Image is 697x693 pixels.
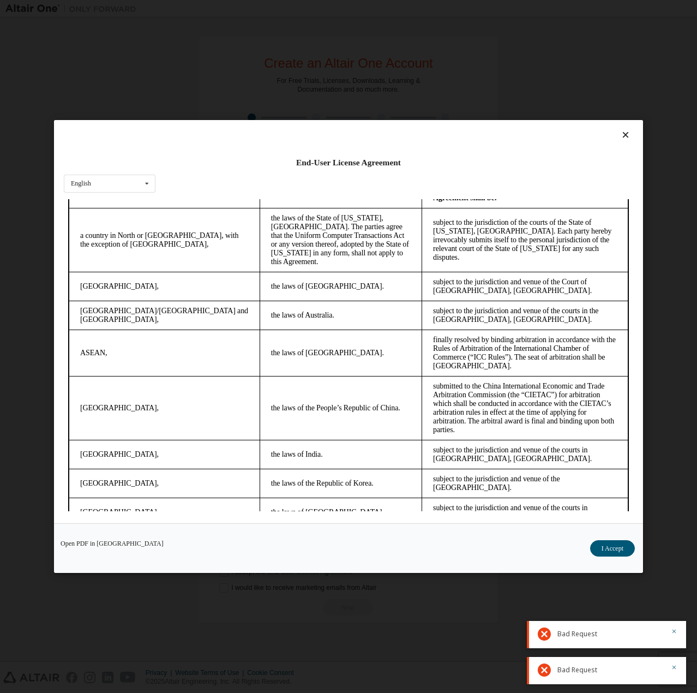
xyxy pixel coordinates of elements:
td: the laws of [GEOGRAPHIC_DATA]. [196,130,358,177]
td: subject to the jurisdiction and venue of the Court of [GEOGRAPHIC_DATA], [GEOGRAPHIC_DATA]. [358,73,564,101]
a: Open PDF in [GEOGRAPHIC_DATA] [61,540,164,547]
td: the laws of the State of [US_STATE], [GEOGRAPHIC_DATA]. The parties agree that the Uniform Comput... [196,9,358,73]
td: [GEOGRAPHIC_DATA], [5,177,196,241]
td: a country in North or [GEOGRAPHIC_DATA], with the exception of [GEOGRAPHIC_DATA], [5,9,196,73]
td: [GEOGRAPHIC_DATA], [5,298,196,327]
div: End-User License Agreement [64,157,633,168]
td: the laws of [GEOGRAPHIC_DATA]. [196,298,358,327]
td: [GEOGRAPHIC_DATA], [5,270,196,298]
button: I Accept [590,540,635,557]
td: the laws of India. [196,241,358,270]
td: finally resolved by binding arbitration in accordance with the Rules of Arbitration of the Intern... [358,130,564,177]
td: subject to the jurisdiction and venue of the courts in [GEOGRAPHIC_DATA], [GEOGRAPHIC_DATA]. [358,241,564,270]
td: [GEOGRAPHIC_DATA]/[GEOGRAPHIC_DATA] and [GEOGRAPHIC_DATA], [5,101,196,130]
td: the laws of the Republic of Korea. [196,270,358,298]
span: Bad Request [557,630,597,638]
td: submitted to the China International Economic and Trade Arbitration Commission (the “CIETAC”) for... [358,177,564,241]
td: [GEOGRAPHIC_DATA], [5,73,196,101]
td: subject to the jurisdiction and venue of the courts in [GEOGRAPHIC_DATA], [GEOGRAPHIC_DATA]. [358,298,564,327]
td: [GEOGRAPHIC_DATA], [5,241,196,270]
span: Bad Request [557,666,597,674]
td: the laws of Australia. [196,101,358,130]
td: subject to the jurisdiction of the courts of the State of [US_STATE], [GEOGRAPHIC_DATA]. Each par... [358,9,564,73]
td: ASEAN, [5,130,196,177]
td: the laws of [GEOGRAPHIC_DATA]. [196,73,358,101]
td: the laws of the People’s Republic of China. [196,177,358,241]
td: subject to the jurisdiction and venue of the [GEOGRAPHIC_DATA]. [358,270,564,298]
td: subject to the jurisdiction and venue of the courts in the [GEOGRAPHIC_DATA], [GEOGRAPHIC_DATA]. [358,101,564,130]
div: English [71,180,91,187]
